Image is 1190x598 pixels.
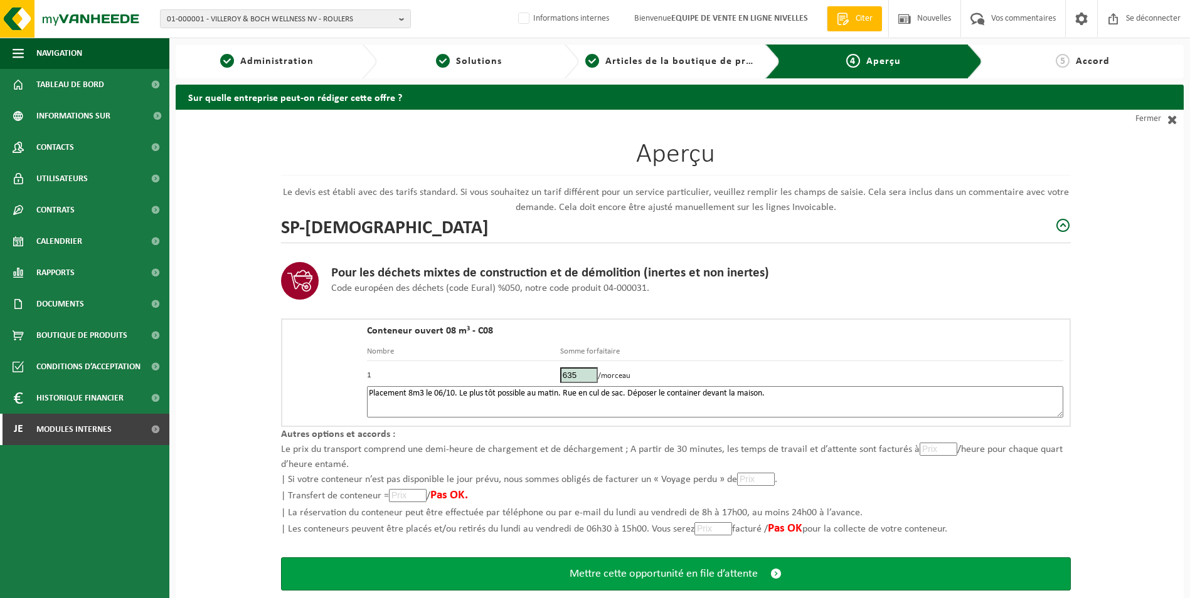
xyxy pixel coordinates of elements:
[13,414,24,445] span: Je
[605,56,777,66] span: Articles de la boutique de produits
[920,443,957,456] input: Prix
[430,490,468,501] span: Pas OK.
[281,141,1071,176] h1: Aperçu
[570,567,758,580] span: Mettre cette opportunité en file d’attente
[383,54,553,69] a: 2Solutions
[1071,110,1184,129] a: Fermer
[220,54,234,68] span: 1
[694,522,732,535] input: Prix
[827,6,882,31] a: Citer
[989,54,1177,69] a: 5Accord
[281,557,1071,590] button: Mettre cette opportunité en file d’attente
[768,523,802,535] span: Pas OK
[36,38,82,69] span: Navigation
[160,9,411,28] button: 01-000001 - VILLEROY & BOCH WELLNESS NV - ROULERS
[281,444,1063,534] font: Le prix du transport comprend une demi-heure de chargement et de déchargement ; A partir de 30 mi...
[853,13,876,25] span: Citer
[1135,110,1161,129] font: Fermer
[36,288,84,320] span: Documents
[36,132,74,163] span: Contacts
[167,10,394,29] span: 01-000001 - VILLEROY & BOCH WELLNESS NV - ROULERS
[36,320,127,351] span: Boutique de produits
[560,367,598,383] input: Prix
[560,345,1063,361] th: Somme forfaitaire
[456,56,502,66] span: Solutions
[36,414,112,445] span: Modules internes
[585,54,599,68] span: 3
[281,185,1071,215] p: Le devis est établi avec des tarifs standard. Si vous souhaitez un tarif différent pour un servic...
[176,85,1184,109] h2: Sur quelle entreprise peut-on rédiger cette offre ?
[367,361,560,386] td: 1
[331,281,769,296] p: Code européen des déchets (code Eural) %050, notre code produit 04-000031.
[598,372,630,380] font: /morceau
[36,100,145,132] span: Informations sur l’entreprise
[281,215,489,236] h2: SP-[DEMOGRAPHIC_DATA]
[36,257,75,288] span: Rapports
[866,56,901,66] span: Aperçu
[182,54,352,69] a: 1Administration
[367,326,1063,336] h4: Conteneur ouvert 08 m³ - C08
[389,489,427,502] input: Prix
[737,473,775,486] input: Prix
[281,429,395,439] font: Autres options et accords :
[36,351,141,382] span: Conditions d’acceptation
[240,56,314,66] span: Administration
[36,382,124,414] span: Historique financier
[36,163,88,194] span: Utilisateurs
[367,345,560,361] th: Nombre
[846,54,860,68] span: 4
[671,14,808,23] strong: EQUIPE DE VENTE EN LIGNE NIVELLES
[36,69,104,100] span: Tableau de bord
[1076,56,1110,66] span: Accord
[331,266,769,281] h3: Pour les déchets mixtes de construction et de démolition (inertes et non inertes)
[36,194,75,226] span: Contrats
[634,14,808,23] font: Bienvenue
[436,54,450,68] span: 2
[1056,54,1070,68] span: 5
[585,54,755,69] a: 3Articles de la boutique de produits
[516,9,609,28] label: Informations internes
[36,226,82,257] span: Calendrier
[790,54,957,69] a: 4Aperçu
